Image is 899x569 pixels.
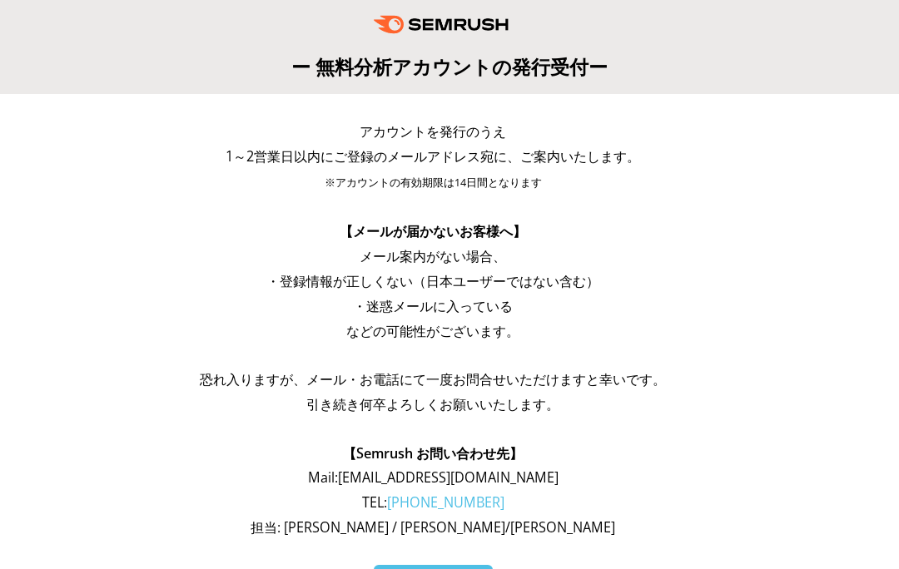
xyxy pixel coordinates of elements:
a: [PHONE_NUMBER] [387,493,504,512]
span: 担当: [PERSON_NAME] / [PERSON_NAME]/[PERSON_NAME] [251,518,615,537]
span: などの可能性がございます。 [346,322,519,340]
span: ー 無料分析アカウントの発行受付ー [291,53,608,80]
span: アカウントを発行のうえ [360,122,506,141]
span: ・登録情報が正しくない（日本ユーザーではない含む） [266,272,599,290]
span: 引き続き何卒よろしくお願いいたします。 [306,395,559,413]
span: TEL: [362,493,504,512]
span: 【Semrush お問い合わせ先】 [343,444,523,463]
span: 1～2営業日以内にご登録のメールアドレス宛に、ご案内いたします。 [226,147,640,166]
span: 【メールが届かないお客様へ】 [340,222,526,240]
span: 恐れ入りますが、メール・お電話にて一度お問合せいただけますと幸いです。 [200,370,666,388]
span: ・迷惑メールに入っている [353,297,513,315]
span: Mail: [EMAIL_ADDRESS][DOMAIN_NAME] [308,468,559,487]
span: ※アカウントの有効期限は14日間となります [325,176,542,190]
span: メール案内がない場合、 [360,247,506,265]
